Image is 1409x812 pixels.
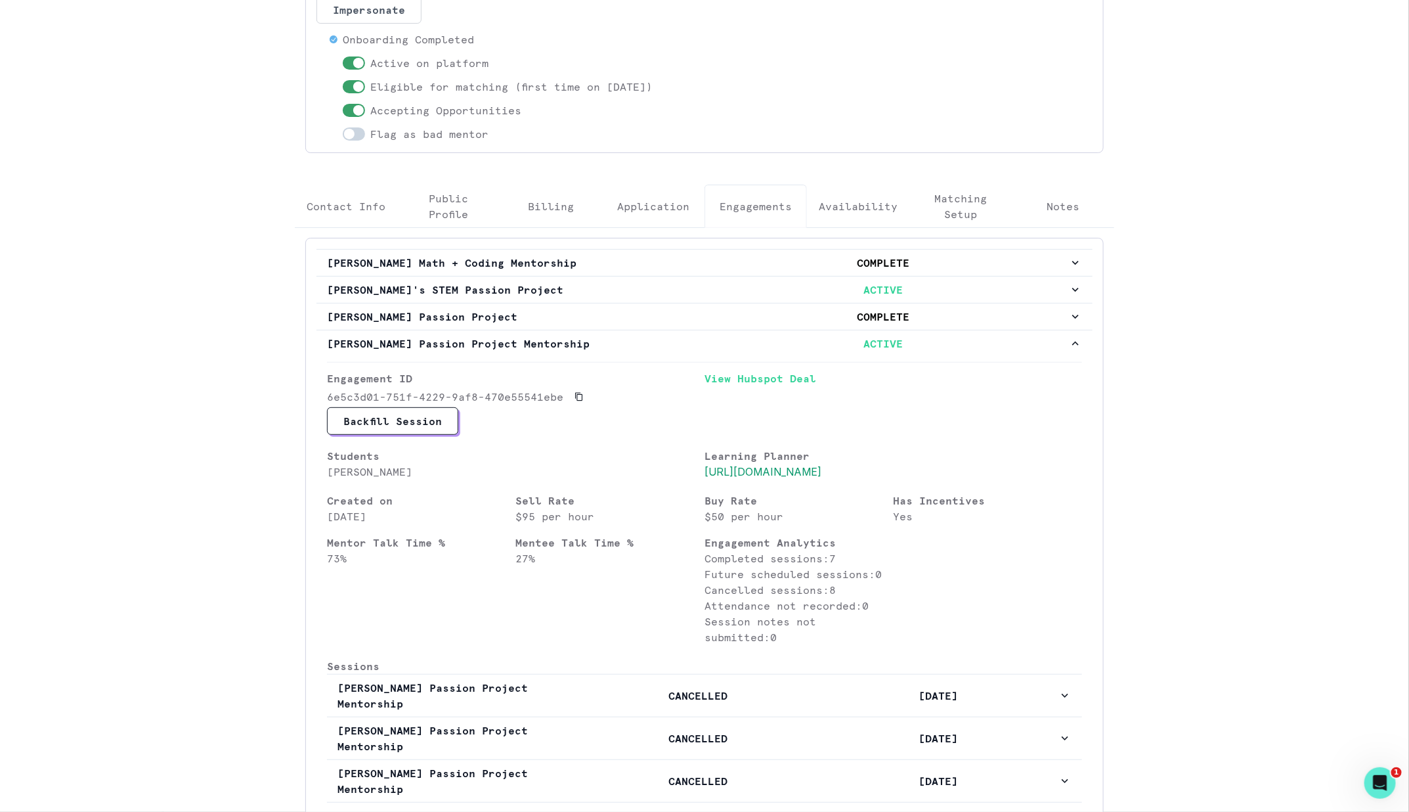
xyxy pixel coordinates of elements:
p: ACTIVE [698,282,1069,298]
button: [PERSON_NAME] Passion ProjectCOMPLETE [316,304,1093,330]
p: Engagements [720,198,792,214]
p: Cancelled sessions: 8 [704,582,894,598]
p: Flag as bad mentor [370,126,488,142]
a: View Hubspot Deal [704,371,1082,407]
p: Notes [1047,198,1079,214]
p: [DATE] [818,773,1058,789]
p: 73 % [327,551,516,566]
p: Mentee Talk Time % [516,535,705,551]
span: 1 [1391,767,1402,778]
p: COMPLETE [698,255,1069,271]
p: [DATE] [327,508,516,524]
p: CANCELLED [578,731,818,746]
p: Buy Rate [704,493,894,508]
p: [PERSON_NAME] [327,464,704,480]
p: Onboarding Completed [343,32,474,47]
p: Learning Planner [704,448,1082,464]
p: Students [327,448,704,464]
a: [URL][DOMAIN_NAME] [704,465,821,478]
button: [PERSON_NAME] Passion Project MentorshipCANCELLED[DATE] [327,717,1082,759]
p: Availability [819,198,898,214]
p: 6e5c3d01-751f-4229-9af8-470e55541ebe [327,389,563,405]
p: CANCELLED [578,688,818,704]
p: Completed sessions: 7 [704,551,894,566]
p: Active on platform [370,55,488,71]
button: [PERSON_NAME] Math + Coding MentorshipCOMPLETE [316,250,1093,276]
p: 27 % [516,551,705,566]
p: Yes [894,508,1083,524]
p: Created on [327,493,516,508]
button: [PERSON_NAME] Passion Project MentorshipCANCELLED[DATE] [327,760,1082,802]
p: [PERSON_NAME] Passion Project Mentorship [337,723,578,754]
p: [PERSON_NAME]'s STEM Passion Project [327,282,698,298]
p: Engagement ID [327,371,704,386]
p: COMPLETE [698,309,1069,325]
p: $50 per hour [704,508,894,524]
p: [PERSON_NAME] Passion Project [327,309,698,325]
p: Billing [528,198,574,214]
p: [DATE] [818,731,1058,746]
p: CANCELLED [578,773,818,789]
button: [PERSON_NAME] Passion Project MentorshipCANCELLED[DATE] [327,675,1082,717]
button: Backfill Session [327,407,458,435]
p: Sessions [327,658,1082,674]
iframe: Intercom live chat [1364,767,1396,799]
p: Has Incentives [894,493,1083,508]
p: Accepting Opportunities [370,102,521,118]
p: Engagement Analytics [704,535,894,551]
p: Attendance not recorded: 0 [704,598,894,614]
p: [PERSON_NAME] Passion Project Mentorship [327,336,698,351]
p: [PERSON_NAME] Passion Project Mentorship [337,765,578,797]
p: [PERSON_NAME] Passion Project Mentorship [337,680,578,711]
p: Contact Info [307,198,385,214]
p: Mentor Talk Time % [327,535,516,551]
p: Eligible for matching (first time on [DATE]) [370,79,653,95]
p: Future scheduled sessions: 0 [704,566,894,582]
p: Sell Rate [516,493,705,508]
p: [DATE] [818,688,1058,704]
p: Public Profile [408,191,488,222]
p: Application [617,198,689,214]
button: [PERSON_NAME]'s STEM Passion ProjectACTIVE [316,277,1093,303]
button: [PERSON_NAME] Passion Project MentorshipACTIVE [316,330,1093,357]
p: [PERSON_NAME] Math + Coding Mentorship [327,255,698,271]
p: Session notes not submitted: 0 [704,614,894,645]
button: Copied to clipboard [569,386,590,407]
p: $95 per hour [516,508,705,524]
p: Matching Setup [921,191,1001,222]
p: ACTIVE [698,336,1069,351]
